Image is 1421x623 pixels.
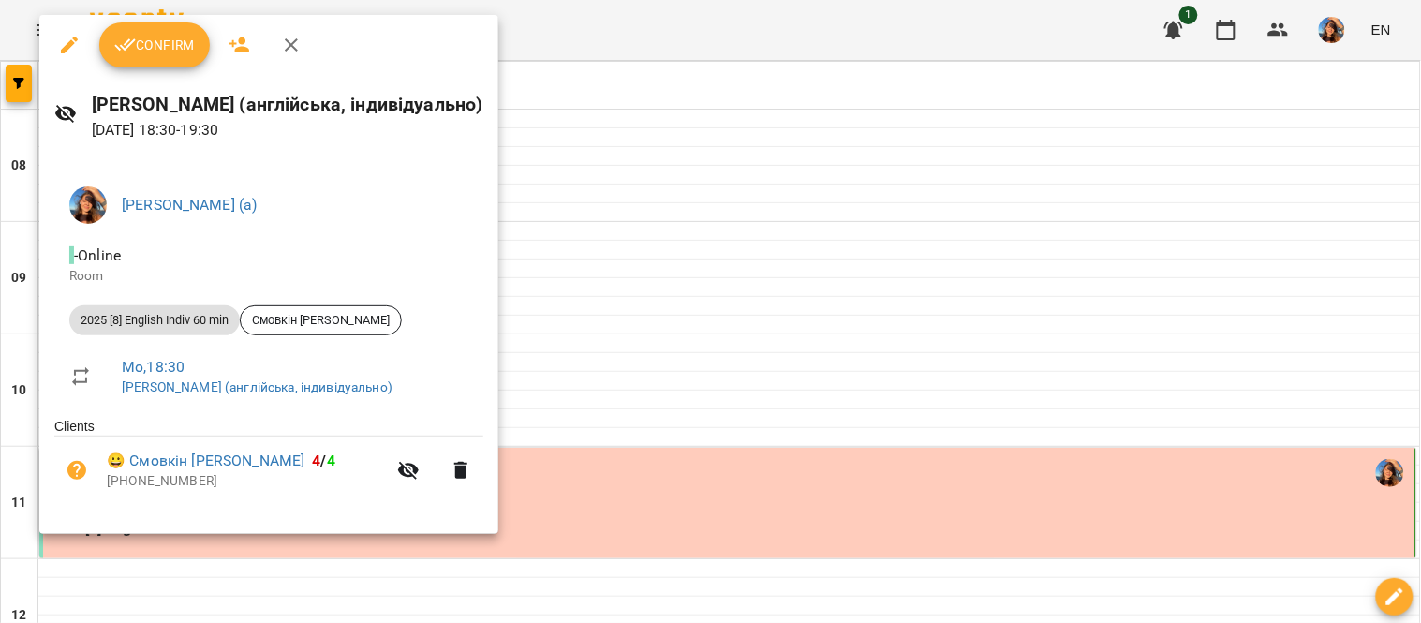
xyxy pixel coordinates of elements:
b: / [312,452,334,469]
p: [PHONE_NUMBER] [107,472,386,491]
p: Room [69,267,468,286]
span: 2025 [8] English Indiv 60 min [69,312,240,329]
button: Unpaid. Bill the attendance? [54,448,99,493]
img: a3cfe7ef423bcf5e9dc77126c78d7dbf.jpg [69,186,107,224]
span: - Online [69,246,125,264]
span: Confirm [114,34,195,56]
span: 4 [312,452,320,469]
ul: Clients [54,417,483,511]
a: 😀 Смовкін [PERSON_NAME] [107,450,304,472]
h6: [PERSON_NAME] (англійська, індивідуально) [92,90,483,119]
p: [DATE] 18:30 - 19:30 [92,119,483,141]
a: Mo , 18:30 [122,358,185,376]
button: Confirm [99,22,210,67]
a: [PERSON_NAME] (англійська, індивідуально) [122,379,392,394]
div: Смовкін [PERSON_NAME] [240,305,402,335]
span: 4 [327,452,335,469]
a: [PERSON_NAME] (а) [122,196,258,214]
span: Смовкін [PERSON_NAME] [241,312,401,329]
